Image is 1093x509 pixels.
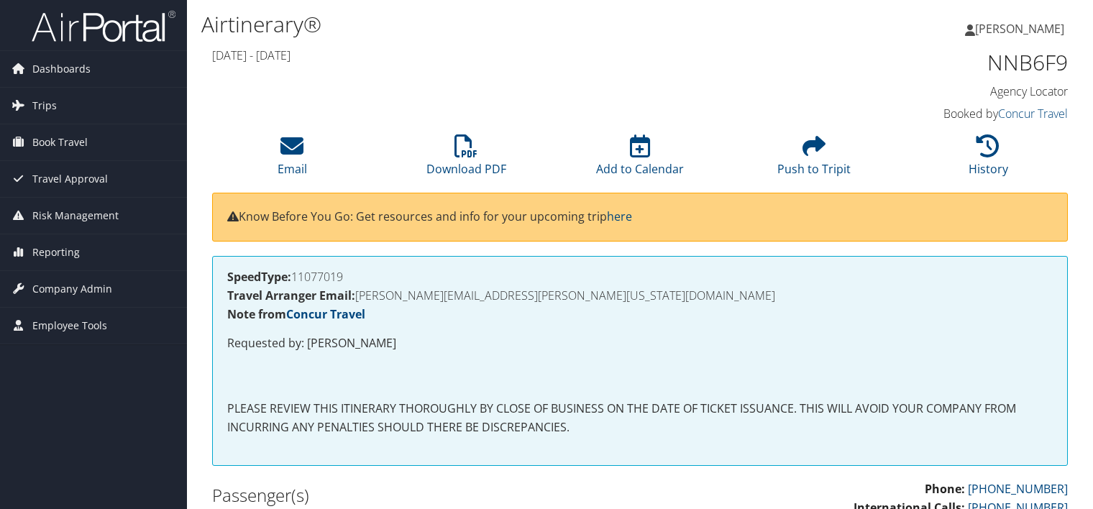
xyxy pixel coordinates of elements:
[212,483,629,508] h2: Passenger(s)
[32,88,57,124] span: Trips
[227,334,1053,353] p: Requested by: [PERSON_NAME]
[227,208,1053,226] p: Know Before You Go: Get resources and info for your upcoming trip
[870,106,1068,121] h4: Booked by
[212,47,849,63] h4: [DATE] - [DATE]
[32,234,80,270] span: Reporting
[201,9,786,40] h1: Airtinerary®
[870,47,1068,78] h1: NNB6F9
[278,142,307,177] a: Email
[969,142,1008,177] a: History
[965,7,1079,50] a: [PERSON_NAME]
[227,269,291,285] strong: SpeedType:
[870,83,1068,99] h4: Agency Locator
[32,271,112,307] span: Company Admin
[32,51,91,87] span: Dashboards
[286,306,365,322] a: Concur Travel
[975,21,1064,37] span: [PERSON_NAME]
[925,481,965,497] strong: Phone:
[227,400,1053,436] p: PLEASE REVIEW THIS ITINERARY THOROUGHLY BY CLOSE OF BUSINESS ON THE DATE OF TICKET ISSUANCE. THIS...
[596,142,684,177] a: Add to Calendar
[968,481,1068,497] a: [PHONE_NUMBER]
[227,288,355,303] strong: Travel Arranger Email:
[32,308,107,344] span: Employee Tools
[607,208,632,224] a: here
[32,198,119,234] span: Risk Management
[227,306,365,322] strong: Note from
[32,161,108,197] span: Travel Approval
[227,290,1053,301] h4: [PERSON_NAME][EMAIL_ADDRESS][PERSON_NAME][US_STATE][DOMAIN_NAME]
[998,106,1068,121] a: Concur Travel
[227,271,1053,283] h4: 11077019
[32,9,175,43] img: airportal-logo.png
[777,142,851,177] a: Push to Tripit
[426,142,506,177] a: Download PDF
[32,124,88,160] span: Book Travel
